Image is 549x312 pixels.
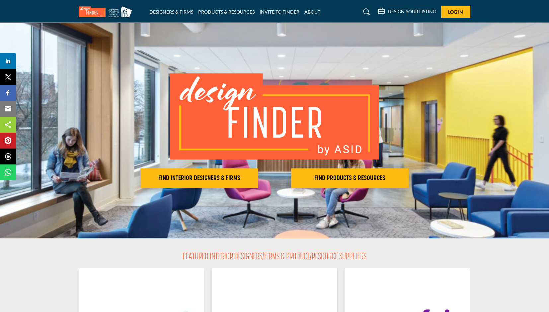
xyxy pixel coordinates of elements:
[142,174,256,182] h2: FIND INTERIOR DESIGNERS & FIRMS
[441,6,470,18] button: Log In
[357,7,374,17] a: Search
[448,9,463,15] span: Log In
[149,9,193,15] a: DESIGNERS & FIRMS
[304,9,320,15] a: ABOUT
[260,9,299,15] a: INVITE TO FINDER
[198,9,255,15] a: PRODUCTS & RESOURCES
[183,252,366,263] h2: FEATURED INTERIOR DESIGNERS/FIRMS & PRODUCT/RESOURCE SUPPLIERS
[388,9,436,15] h5: DESIGN YOUR LISTING
[293,174,407,182] h2: FIND PRODUCTS & RESOURCES
[140,168,258,188] button: FIND INTERIOR DESIGNERS & FIRMS
[170,73,379,159] img: image
[378,8,436,16] div: DESIGN YOUR LISTING
[79,6,135,17] img: Site Logo
[291,168,409,188] button: FIND PRODUCTS & RESOURCES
